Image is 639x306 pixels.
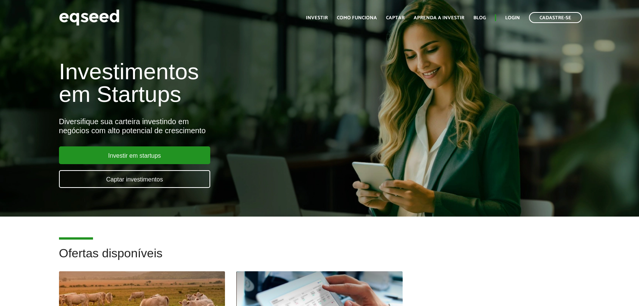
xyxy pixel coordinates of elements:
a: Investir [306,15,328,20]
a: Captar investimentos [59,170,210,188]
a: Blog [473,15,486,20]
div: Diversifique sua carteira investindo em negócios com alto potencial de crescimento [59,117,367,135]
a: Login [505,15,520,20]
a: Como funciona [337,15,377,20]
h2: Ofertas disponíveis [59,247,580,271]
h1: Investimentos em Startups [59,60,367,106]
a: Cadastre-se [529,12,582,23]
a: Captar [386,15,405,20]
a: Aprenda a investir [414,15,464,20]
img: EqSeed [59,8,119,28]
a: Investir em startups [59,146,210,164]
